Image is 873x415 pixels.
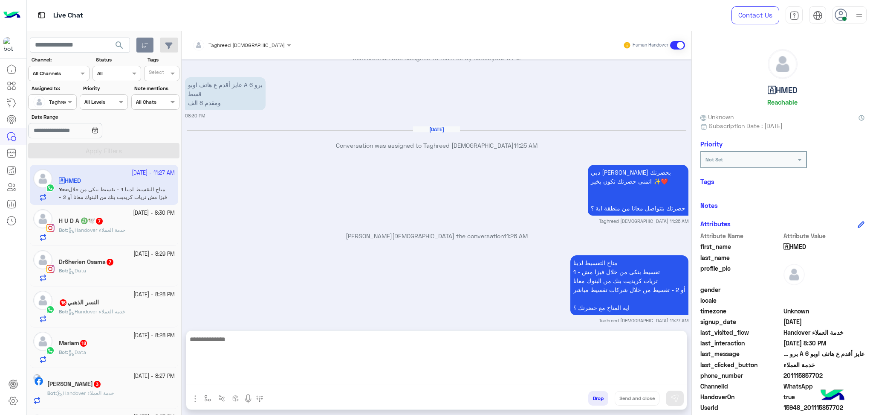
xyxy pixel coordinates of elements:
[185,231,688,240] p: [PERSON_NAME][DEMOGRAPHIC_DATA] the conversation
[783,231,865,240] span: Attribute Value
[204,395,211,402] img: select flow
[671,394,679,403] img: send message
[818,381,847,411] img: hulul-logo.png
[109,38,130,56] button: search
[57,390,114,396] span: Handover خدمة العملاء
[59,267,68,274] b: :
[768,85,798,95] h5: 🇦HMED
[33,374,41,382] img: picture
[243,394,253,404] img: send voice note
[60,299,66,306] span: 16
[28,143,179,158] button: Apply Filters
[633,42,668,49] small: Human Handover
[783,349,865,358] span: عايز أقدم ع هاتف اوبو A 6 برو قسط ومقدم 8 الف
[700,339,782,348] span: last_interaction
[700,112,734,121] span: Unknown
[599,218,688,225] small: Taghreed [DEMOGRAPHIC_DATA] 11:26 AM
[700,253,782,262] span: last_name
[215,391,229,405] button: Trigger scenario
[32,85,75,92] label: Assigned to:
[96,218,103,225] span: 7
[783,339,865,348] span: 2025-10-02T17:30:58.96Z
[495,54,520,61] span: 08:29 PM
[68,267,86,274] span: Data
[47,390,55,396] span: Bot
[700,360,782,369] span: last_clicked_button
[36,10,47,20] img: tab
[33,291,52,310] img: defaultAdmin.png
[767,98,798,106] h6: Reachable
[783,403,865,412] span: 15948_201115857702
[504,232,528,240] span: 11:26 AM
[3,37,19,53] img: 1403182699927242
[46,346,55,355] img: WhatsApp
[783,307,865,316] span: Unknown
[700,328,782,337] span: last_visited_flow
[783,317,865,326] span: 2025-10-02T17:29:11.622Z
[33,209,52,228] img: defaultAdmin.png
[133,372,175,380] small: [DATE] - 8:27 PM
[133,291,175,299] small: [DATE] - 8:28 PM
[256,395,263,402] img: make a call
[709,121,783,130] span: Subscription Date : [DATE]
[53,10,83,21] p: Live Chat
[700,403,782,412] span: UserId
[185,77,266,110] p: 2/10/2025, 8:30 PM
[588,165,688,216] p: 3/10/2025, 11:26 AM
[59,217,104,225] h5: H U D A ♎️🕊️
[68,349,86,355] span: Data
[33,332,52,351] img: defaultAdmin.png
[33,250,52,269] img: defaultAdmin.png
[700,285,782,294] span: gender
[33,96,45,108] img: defaultAdmin.png
[94,381,101,388] span: 3
[813,11,823,20] img: tab
[700,140,723,148] h6: Priority
[413,126,460,132] h6: [DATE]
[700,202,718,209] h6: Notes
[59,339,88,347] h5: Mariam
[47,390,57,396] b: :
[783,382,865,391] span: 2
[705,156,723,163] b: Not Set
[3,6,20,24] img: Logo
[768,50,797,79] img: defaultAdmin.png
[59,227,68,233] b: :
[783,242,865,251] span: 🇦HMED
[783,296,865,305] span: null
[133,250,175,258] small: [DATE] - 8:29 PM
[731,6,779,24] a: Contact Us
[68,308,125,315] span: Handover خدمة العملاء
[59,267,67,274] span: Bot
[46,265,55,273] img: Instagram
[700,178,864,185] h6: Tags
[80,340,87,347] span: 18
[59,308,67,315] span: Bot
[599,317,688,324] small: Taghreed [DEMOGRAPHIC_DATA] 11:27 AM
[201,391,215,405] button: select flow
[783,328,865,337] span: Handover خدمة العملاء
[47,380,101,388] h5: محمد عطيه
[190,394,200,404] img: send attachment
[700,382,782,391] span: ChannelId
[854,10,864,21] img: profile
[185,112,205,119] small: 08:30 PM
[46,305,55,314] img: WhatsApp
[107,259,113,266] span: 7
[59,349,68,355] b: :
[588,391,608,406] button: Drop
[147,56,179,64] label: Tags
[185,141,688,150] p: Conversation was assigned to Taghreed [DEMOGRAPHIC_DATA]
[46,224,55,232] img: Instagram
[208,42,285,48] span: Taghreed [DEMOGRAPHIC_DATA]
[700,296,782,305] span: locale
[700,349,782,358] span: last_message
[783,371,865,380] span: 201115857702
[783,360,865,369] span: خدمة العملاء
[700,307,782,316] span: timezone
[134,85,178,92] label: Note mentions
[615,391,659,406] button: Send and close
[700,220,731,228] h6: Attributes
[783,264,805,285] img: defaultAdmin.png
[59,227,67,233] span: Bot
